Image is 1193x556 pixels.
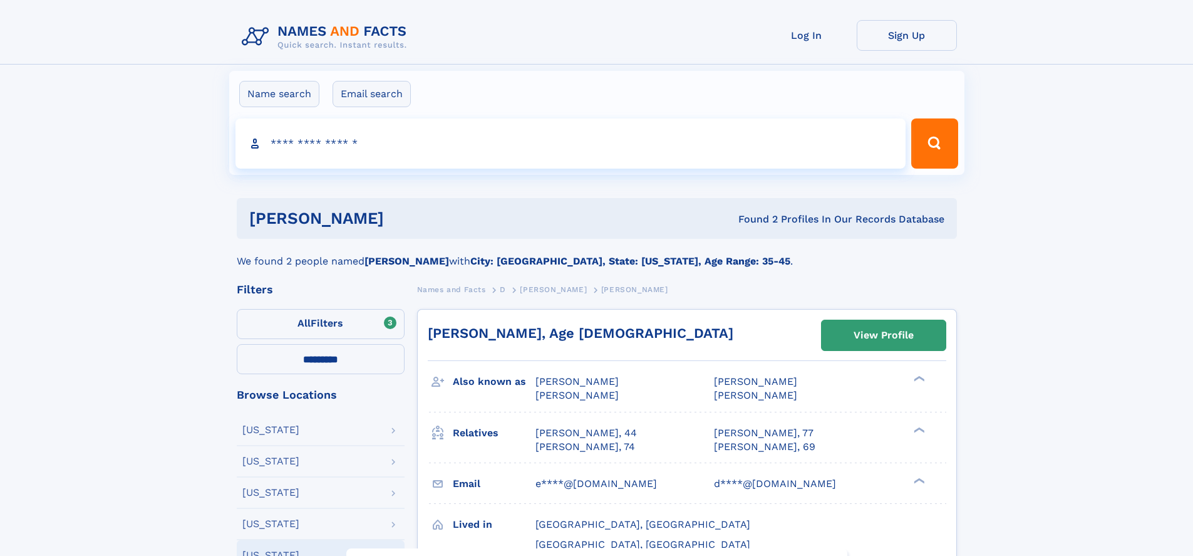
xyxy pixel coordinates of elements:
[500,281,506,297] a: D
[417,281,486,297] a: Names and Facts
[237,239,957,269] div: We found 2 people named with .
[453,473,535,495] h3: Email
[714,440,815,454] a: [PERSON_NAME], 69
[535,375,619,387] span: [PERSON_NAME]
[911,118,958,169] button: Search Button
[911,375,926,383] div: ❯
[364,255,449,267] b: [PERSON_NAME]
[714,426,813,440] a: [PERSON_NAME], 77
[239,81,319,107] label: Name search
[237,284,405,295] div: Filters
[470,255,790,267] b: City: [GEOGRAPHIC_DATA], State: [US_STATE], Age Range: 35-45
[249,211,561,226] h1: [PERSON_NAME]
[333,81,411,107] label: Email search
[535,389,619,401] span: [PERSON_NAME]
[535,538,750,550] span: [GEOGRAPHIC_DATA], [GEOGRAPHIC_DATA]
[714,375,797,387] span: [PERSON_NAME]
[453,422,535,444] h3: Relatives
[235,118,906,169] input: search input
[601,285,668,294] span: [PERSON_NAME]
[453,371,535,392] h3: Also known as
[237,309,405,339] label: Filters
[714,389,797,401] span: [PERSON_NAME]
[453,514,535,535] h3: Lived in
[757,20,857,51] a: Log In
[535,426,637,440] a: [PERSON_NAME], 44
[428,325,733,341] a: [PERSON_NAME], Age [DEMOGRAPHIC_DATA]
[535,440,635,454] a: [PERSON_NAME], 74
[854,321,914,350] div: View Profile
[857,20,957,51] a: Sign Up
[561,212,944,226] div: Found 2 Profiles In Our Records Database
[520,285,587,294] span: [PERSON_NAME]
[297,317,311,329] span: All
[535,518,750,530] span: [GEOGRAPHIC_DATA], [GEOGRAPHIC_DATA]
[242,488,299,498] div: [US_STATE]
[500,285,506,294] span: D
[242,519,299,529] div: [US_STATE]
[237,389,405,401] div: Browse Locations
[822,320,946,350] a: View Profile
[242,456,299,466] div: [US_STATE]
[911,476,926,485] div: ❯
[911,426,926,434] div: ❯
[237,20,417,54] img: Logo Names and Facts
[242,425,299,435] div: [US_STATE]
[520,281,587,297] a: [PERSON_NAME]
